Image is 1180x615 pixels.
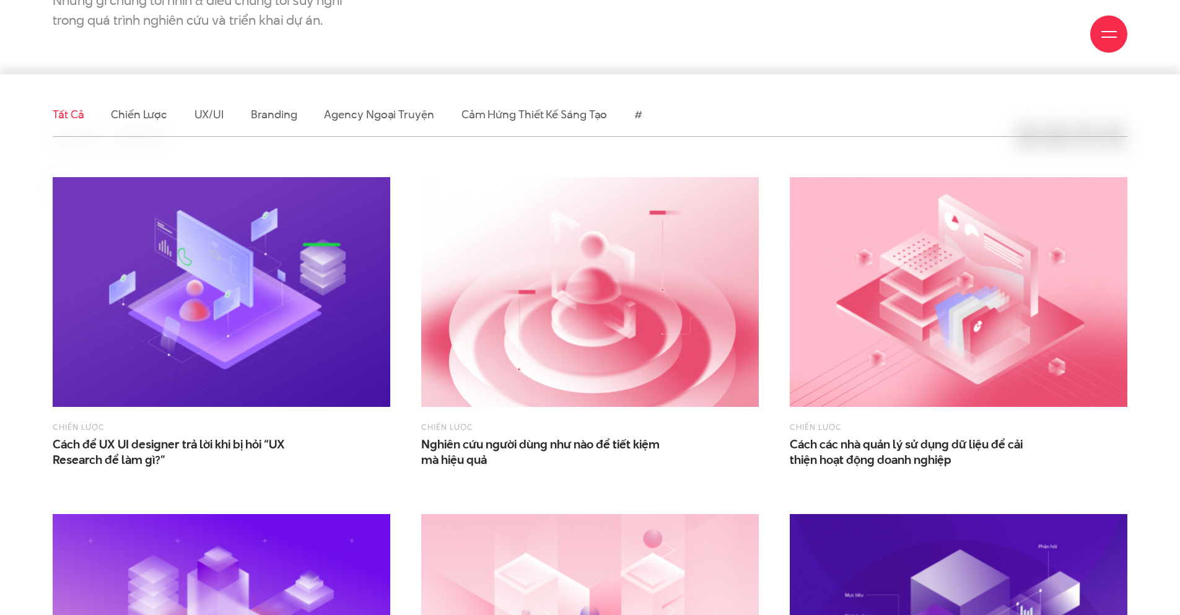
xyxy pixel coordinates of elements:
a: Branding [251,107,297,122]
a: # [634,107,642,122]
span: Research để làm gì?” [53,452,165,468]
a: Cách để UX UI designer trả lời khi bị hỏi “UXResearch để làm gì?” [53,437,300,468]
span: thiện hoạt động doanh nghiệp [790,452,951,468]
span: Nghiên cứu người dùng như nào để tiết kiệm [421,437,669,468]
span: Cách các nhà quản lý sử dụng dữ liệu để cải [790,437,1038,468]
a: Chiến lược [111,107,167,122]
a: Chiến lược [790,421,842,432]
a: Chiến lược [421,421,473,432]
a: UX/UI [194,107,224,122]
img: Cách các nhà quản lý sử dụng dữ liệu để cải thiện hoạt động doanh nghiệp [790,177,1127,407]
span: mà hiệu quả [421,452,487,468]
a: Chiến lược [53,421,105,432]
a: Agency ngoại truyện [324,107,434,122]
a: Tất cả [53,107,84,122]
img: Cách trả lời khi bị hỏi “UX Research để làm gì?” [53,177,390,407]
a: Cảm hứng thiết kế sáng tạo [461,107,608,122]
img: Nghiên cứu người dùng như nào để tiết kiệm mà hiệu quả [421,177,759,407]
a: Cách các nhà quản lý sử dụng dữ liệu để cảithiện hoạt động doanh nghiệp [790,437,1038,468]
span: Cách để UX UI designer trả lời khi bị hỏi “UX [53,437,300,468]
a: Nghiên cứu người dùng như nào để tiết kiệmmà hiệu quả [421,437,669,468]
